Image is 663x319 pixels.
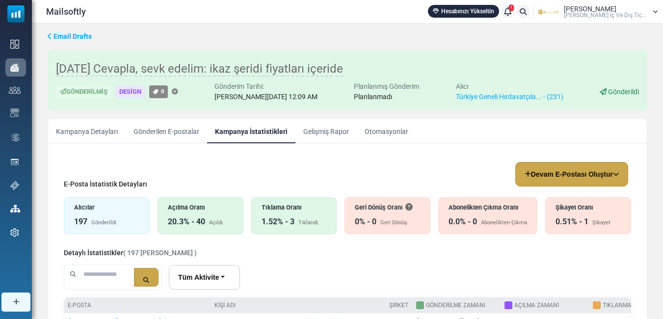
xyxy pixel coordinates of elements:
span: Gönderildi [608,88,639,96]
div: [PERSON_NAME][DATE] 12:09 AM [214,92,318,102]
img: landing_pages.svg [10,158,19,166]
div: Planlanmış Gönderim [354,81,419,92]
span: 0 [161,88,164,95]
span: ( 197 [PERSON_NAME] ) [123,249,197,257]
div: Tıklama Oranı [262,203,327,212]
i: Bir e-posta alıcısına ulaşamadığında geri döner. Bu, dolu bir gelen kutusu nedeniyle geçici olara... [405,204,412,211]
a: Kampanya İstatistikleri [207,119,295,143]
div: Gönderim Tarihi: [214,81,318,92]
a: Kişi Adı [214,302,236,309]
div: Geri Dönüş Oranı [355,203,420,212]
a: Gelişmiş Rapor [295,119,357,143]
img: campaigns-icon-active.png [10,63,19,72]
img: support-icon.svg [10,181,19,190]
div: Tıklandı [298,219,318,227]
a: Türkiye Geneli Hırdavatçıla... - (231) [456,93,563,101]
span: translation missing: tr.ms_sidebar.email_drafts [53,32,92,40]
a: Gönderilme Zamanı [426,302,485,309]
button: Devam E-Postası Oluştur [515,162,628,186]
img: mailsoftly_icon_blue_white.svg [7,5,25,23]
img: User Logo [537,4,561,19]
span: 1 [509,4,514,11]
div: Gönderilmiş [56,86,111,98]
a: Etiket Ekle [172,89,178,95]
div: Şikayet [592,219,610,227]
div: Detaylı İstatistikler [64,248,197,258]
div: Alıcılar [74,203,139,212]
div: 0.51% - 1 [556,216,588,228]
a: 0 [149,85,168,98]
a: 1 [501,5,514,18]
a: E-posta [68,302,91,309]
div: Açıldı [209,219,223,227]
div: Gönderildi [91,219,116,227]
div: Açılma Oranı [168,203,233,212]
div: 197 [74,216,87,228]
a: Hesabınızı Yükseltin [428,5,499,18]
div: 20.3% - 40 [168,216,205,228]
a: Gönderilen E-postalar [126,119,207,143]
div: Abonelikten Çıkma Oranı [449,203,527,212]
div: Alıcı [456,81,563,92]
span: Mailsoftly [46,5,86,18]
span: [DATE] Cevapla, sevk edelim: ikaz şeridi fiyatları içeride [56,62,343,77]
img: settings-icon.svg [10,228,19,237]
div: 0.0% - 0 [449,216,477,228]
div: 0% - 0 [355,216,376,228]
div: Geri Dönüş [380,219,407,227]
img: workflow.svg [10,132,21,143]
span: [PERSON_NAME] İç Ve Dış Tic... [564,12,646,18]
div: Design [115,86,145,98]
a: Açılma Zamanı [514,302,559,309]
img: email-templates-icon.svg [10,108,19,117]
a: Kampanya Detayları [48,119,126,143]
a: Tüm Aktivite [169,265,240,290]
a: Email Drafts [48,31,92,42]
a: Otomasyonlar [357,119,416,143]
a: User Logo [PERSON_NAME] [PERSON_NAME] İç Ve Dış Tic... [537,4,658,19]
a: Şirket [389,302,408,309]
div: Şikayet Oranı [556,203,621,212]
div: Abonelikten Çıkma [481,219,527,227]
div: E-Posta İstatistik Detayları [64,179,147,189]
span: [PERSON_NAME] [564,5,616,12]
a: Tıklanma Zamanı [603,302,655,309]
span: Planlanmadı [354,93,392,101]
div: 1.52% - 3 [262,216,294,228]
img: dashboard-icon.svg [10,40,19,49]
img: contacts-icon.svg [9,86,21,93]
